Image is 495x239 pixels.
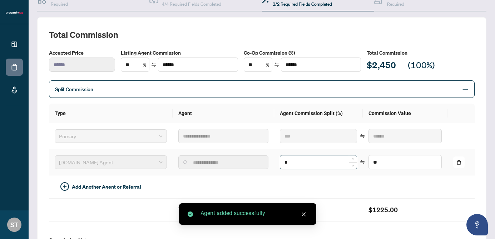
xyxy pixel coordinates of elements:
[462,86,469,93] span: minus
[151,62,156,67] span: swap
[466,214,488,235] button: Open asap
[368,204,441,216] h2: $1225.00
[274,62,279,67] span: swap
[201,209,308,218] div: Agent added successfully
[6,11,23,15] img: logo
[162,1,221,7] span: 4/4 Required Fields Completed
[188,211,193,217] span: check-circle
[55,181,147,193] button: Add Another Agent or Referral
[173,104,274,123] th: Agent
[273,1,332,7] span: 2/2 Required Fields Completed
[367,59,396,73] h2: $2,450
[349,162,357,169] span: Decrease Value
[55,86,93,93] span: Split Commission
[387,1,404,7] span: Required
[183,160,187,164] img: search_icon
[280,204,357,216] h2: 100%
[49,49,115,57] label: Accepted Price
[10,220,18,230] span: ST
[301,212,306,217] span: close
[360,160,365,165] span: swap
[49,104,173,123] th: Type
[178,204,268,216] h2: Total Commission
[352,165,354,167] span: down
[49,29,475,40] h2: Total Commission
[59,131,163,141] span: Primary
[456,160,461,165] span: delete
[363,104,447,123] th: Commission Value
[367,49,475,57] h5: Total Commission
[244,49,361,57] label: Co-Op Commission (%)
[349,155,357,162] span: Increase Value
[72,183,141,191] span: Add Another Agent or Referral
[121,49,238,57] label: Listing Agent Commission
[60,182,69,191] span: plus-circle
[51,1,68,7] span: Required
[360,134,365,139] span: swap
[274,104,363,123] th: Agent Commission Split (%)
[300,210,308,218] a: Close
[49,80,475,98] div: Split Commission
[408,59,435,73] h2: (100%)
[59,157,163,168] span: Property.ca Agent
[352,158,354,160] span: up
